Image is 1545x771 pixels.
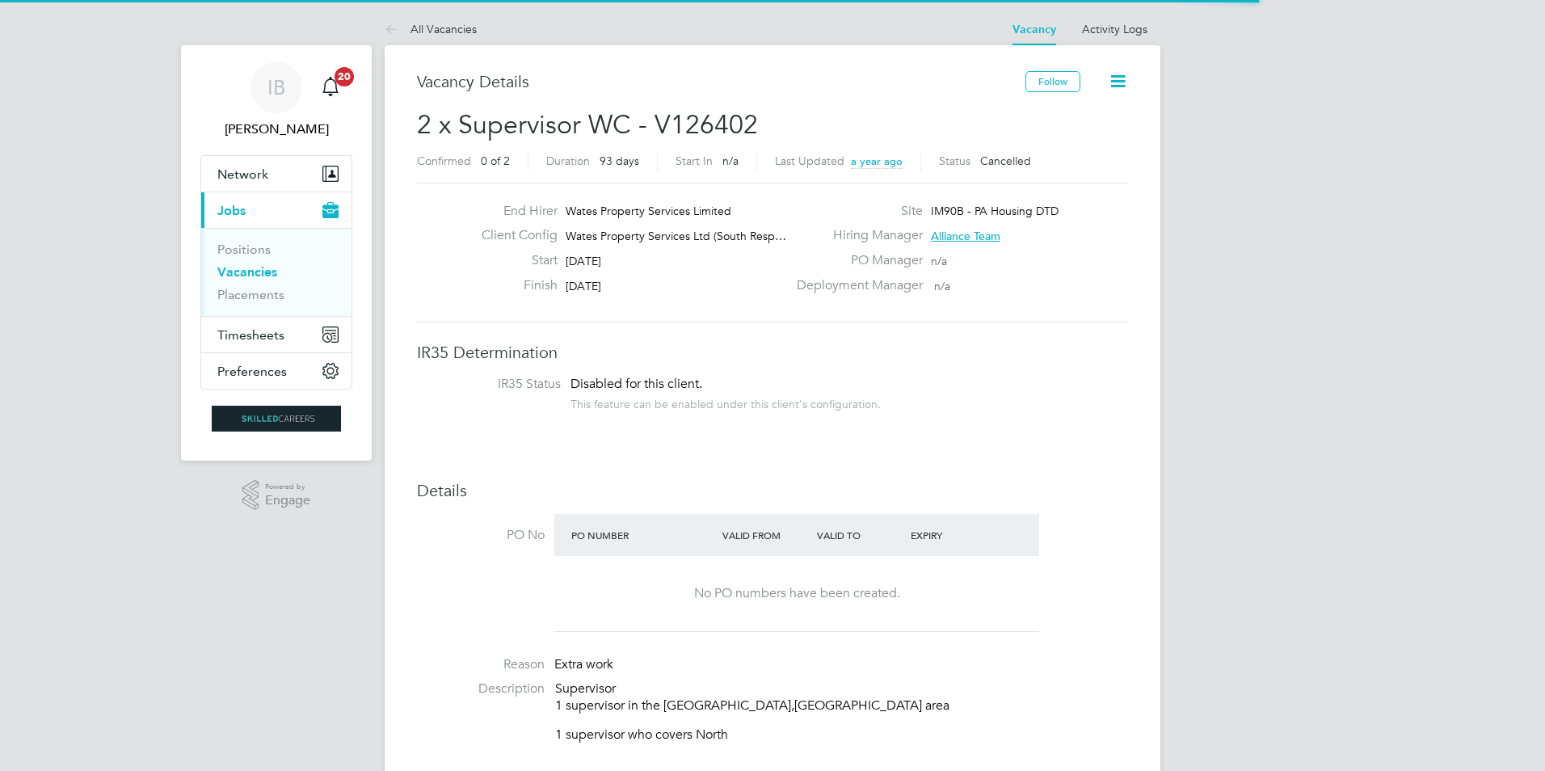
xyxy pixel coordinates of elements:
[469,227,558,244] label: Client Config
[335,67,354,86] span: 20
[1082,22,1147,36] a: Activity Logs
[201,228,352,316] div: Jobs
[433,376,561,393] label: IR35 Status
[385,22,477,36] a: All Vacancies
[787,227,923,244] label: Hiring Manager
[417,527,545,544] label: PO No
[217,327,284,343] span: Timesheets
[217,364,287,379] span: Preferences
[566,204,731,218] span: Wates Property Services Limited
[566,279,601,293] span: [DATE]
[417,71,1025,92] h3: Vacancy Details
[939,154,970,168] label: Status
[546,154,590,168] label: Duration
[931,204,1059,218] span: IM90B - PA Housing DTD
[570,393,881,411] div: This feature can be enabled under this client's configuration.
[775,154,844,168] label: Last Updated
[265,494,310,508] span: Engage
[212,406,341,432] img: skilledcareers-logo-retina.png
[676,154,713,168] label: Start In
[217,203,246,218] span: Jobs
[813,520,907,550] div: Valid To
[555,727,1128,744] p: 1 supervisor who covers North
[787,277,923,294] label: Deployment Manager
[469,277,558,294] label: Finish
[600,154,639,168] span: 93 days
[417,342,1128,363] h3: IR35 Determination
[201,317,352,352] button: Timesheets
[217,242,271,257] a: Positions
[1012,23,1056,36] a: Vacancy
[242,480,311,511] a: Powered byEngage
[417,480,1128,501] h3: Details
[217,166,268,182] span: Network
[417,154,471,168] label: Confirmed
[570,376,702,392] span: Disabled for this client.
[314,61,347,113] a: 20
[567,520,718,550] div: PO Number
[554,656,613,672] span: Extra work
[566,254,601,268] span: [DATE]
[417,109,758,141] span: 2 x Supervisor WC - V126402
[787,252,923,269] label: PO Manager
[265,480,310,494] span: Powered by
[201,192,352,228] button: Jobs
[217,264,277,280] a: Vacancies
[722,154,739,168] span: n/a
[934,279,950,293] span: n/a
[481,154,510,168] span: 0 of 2
[931,254,947,268] span: n/a
[267,77,285,98] span: IB
[201,353,352,389] button: Preferences
[200,406,352,432] a: Go to home page
[1025,71,1080,92] button: Follow
[217,287,284,302] a: Placements
[200,61,352,139] a: IB[PERSON_NAME]
[469,203,558,220] label: End Hirer
[181,45,372,461] nav: Main navigation
[851,154,903,168] span: a year ago
[555,680,1128,714] p: Supervisor 1 supervisor in the [GEOGRAPHIC_DATA],[GEOGRAPHIC_DATA] area
[201,156,352,192] button: Network
[469,252,558,269] label: Start
[907,520,1001,550] div: Expiry
[417,656,545,673] label: Reason
[718,520,813,550] div: Valid From
[200,120,352,139] span: Isabelle Blackhall
[566,229,786,243] span: Wates Property Services Ltd (South Resp…
[417,680,545,697] label: Description
[570,585,1023,602] div: No PO numbers have been created.
[931,229,1000,243] span: Alliance Team
[787,203,923,220] label: Site
[980,154,1031,168] span: Cancelled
